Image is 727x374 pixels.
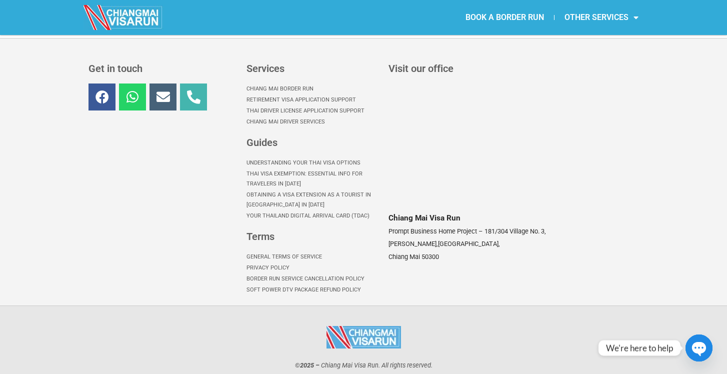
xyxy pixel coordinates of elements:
[246,137,378,147] h3: Guides
[321,361,378,369] span: Chiang Mai Visa Run
[246,157,378,168] a: Understanding Your Thai Visa options
[246,105,378,116] a: Thai Driver License Application Support
[246,168,378,189] a: Thai Visa Exemption: Essential Info for Travelers in [DATE]
[363,6,648,29] nav: Menu
[388,227,482,235] span: Prompt Business Home Project –
[246,231,378,241] h3: Terms
[378,361,432,369] span: . All rights reserved.
[246,251,378,295] nav: Menu
[246,262,378,273] a: Privacy Policy
[388,213,460,222] span: Chiang Mai Visa Run
[246,157,378,221] nav: Menu
[88,63,236,73] h3: Get in touch
[295,361,300,369] span: ©
[246,116,378,127] a: Chiang Mai Driver Services
[388,63,637,73] h3: Visit our office
[554,6,648,29] a: OTHER SERVICES
[246,273,378,284] a: Border Run Service Cancellation Policy
[300,361,319,369] strong: 2025 –
[246,83,378,127] nav: Menu
[246,251,378,262] a: General Terms of Service
[246,189,378,210] a: Obtaining a Visa Extension as a Tourist in [GEOGRAPHIC_DATA] in [DATE]
[246,83,378,94] a: Chiang Mai Border Run
[246,63,378,73] h3: Services
[246,94,378,105] a: Retirement Visa Application Support
[246,210,378,221] a: Your Thailand Digital Arrival Card (TDAC)
[388,240,500,260] span: [GEOGRAPHIC_DATA], Chiang Mai 50300
[455,6,554,29] a: BOOK A BORDER RUN
[246,284,378,295] a: Soft Power DTV Package Refund Policy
